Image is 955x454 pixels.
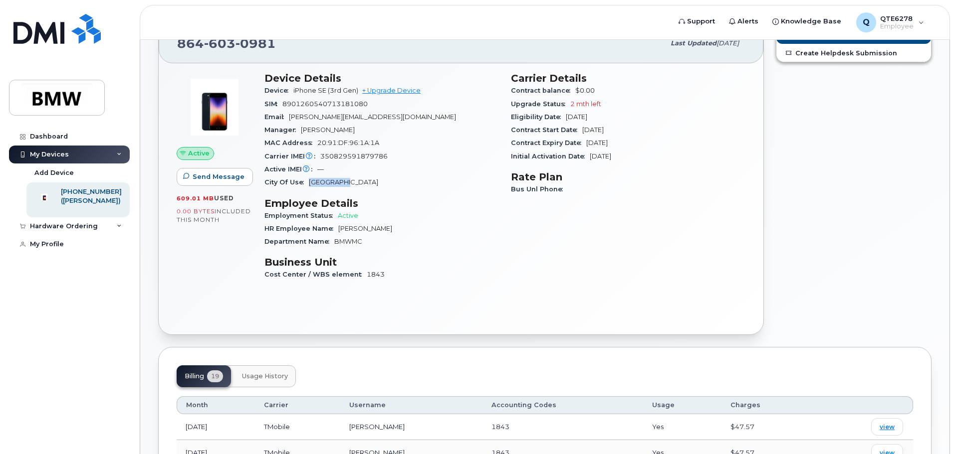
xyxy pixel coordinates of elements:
td: [PERSON_NAME] [340,414,482,440]
span: Contract balance [511,87,575,94]
span: 0981 [236,36,276,51]
a: Alerts [722,11,765,31]
a: view [871,418,903,436]
span: Initial Activation Date [511,152,590,160]
span: Email [264,113,289,121]
h3: Device Details [264,72,499,84]
span: Upgrade Status [511,100,570,108]
span: Contract Expiry Date [511,139,586,147]
th: Accounting Codes [482,396,643,414]
span: Department Name [264,238,334,245]
span: QTE6278 [880,14,914,22]
th: Usage [643,396,721,414]
th: Username [340,396,482,414]
span: [PERSON_NAME] [338,225,392,232]
span: 609.01 MB [177,195,214,202]
span: Usage History [242,372,288,380]
span: 1843 [367,271,385,278]
span: 350829591879786 [320,152,388,160]
a: Knowledge Base [765,11,848,31]
span: City Of Use [264,178,309,186]
span: Alerts [737,16,758,26]
span: view [880,423,895,432]
span: Q [863,16,870,28]
span: used [214,194,234,202]
span: 0.00 Bytes [177,208,215,215]
span: 8901260540713181080 [282,100,368,108]
h3: Business Unit [264,256,499,268]
span: [DATE] [716,39,739,47]
img: image20231002-3703462-1angbar.jpeg [185,77,244,137]
span: Contract Start Date [511,126,582,134]
span: [DATE] [582,126,604,134]
span: [PERSON_NAME] [301,126,355,134]
span: 20:91:DF:96:1A:1A [317,139,379,147]
span: Cost Center / WBS element [264,271,367,278]
h3: Rate Plan [511,171,745,183]
span: 2 mth left [570,100,601,108]
span: iPhone SE (3rd Gen) [293,87,358,94]
td: Yes [643,414,721,440]
span: BMWMC [334,238,362,245]
span: Employee [880,22,914,30]
a: + Upgrade Device [362,87,421,94]
td: [DATE] [177,414,255,440]
span: Device [264,87,293,94]
a: Create Helpdesk Submission [776,44,931,62]
span: Employment Status [264,212,338,219]
span: MAC Address [264,139,317,147]
span: Active IMEI [264,165,317,173]
span: Send Message [193,172,244,181]
th: Month [177,396,255,414]
button: Send Message [177,168,253,186]
span: [DATE] [586,139,608,147]
th: Charges [721,396,814,414]
span: Knowledge Base [781,16,841,26]
div: $47.57 [730,422,805,432]
span: SIM [264,100,282,108]
td: TMobile [255,414,340,440]
span: Carrier IMEI [264,152,320,160]
span: $0.00 [575,87,595,94]
span: [DATE] [566,113,587,121]
span: [PERSON_NAME][EMAIL_ADDRESS][DOMAIN_NAME] [289,113,456,121]
span: [DATE] [590,152,611,160]
span: Last updated [671,39,716,47]
span: Bus Unl Phone [511,185,568,193]
th: Carrier [255,396,340,414]
span: HR Employee Name [264,225,338,232]
div: QTE6278 [849,12,931,32]
span: 603 [204,36,236,51]
span: — [317,165,324,173]
iframe: Messenger Launcher [912,411,948,447]
span: [GEOGRAPHIC_DATA] [309,178,378,186]
span: Active [188,149,210,158]
span: 1843 [491,423,509,431]
span: Support [687,16,715,26]
span: Eligibility Date [511,113,566,121]
span: 864 [177,36,276,51]
h3: Carrier Details [511,72,745,84]
span: Active [338,212,358,219]
a: Support [672,11,722,31]
span: Manager [264,126,301,134]
h3: Employee Details [264,197,499,209]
